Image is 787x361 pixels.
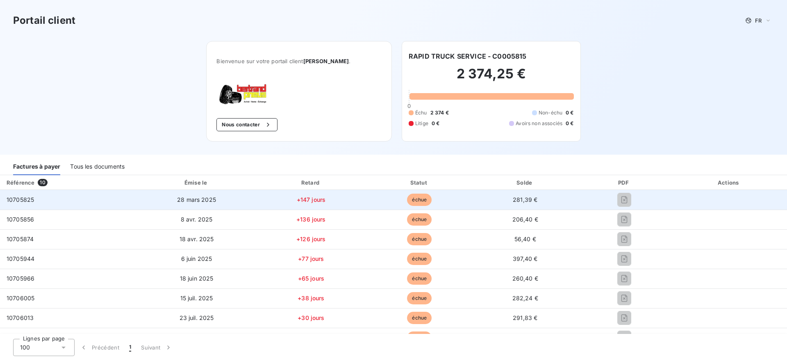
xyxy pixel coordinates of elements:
span: échue [407,272,432,285]
span: échue [407,213,432,226]
span: 1 [129,343,131,352]
span: 0 € [566,120,573,127]
span: 10706005 [7,295,34,302]
span: 10 [38,179,47,186]
button: 1 [124,339,136,356]
span: 10705944 [7,255,34,262]
button: Précédent [75,339,124,356]
span: Bienvenue sur votre portail client . [216,58,382,64]
span: 28 mars 2025 [177,196,216,203]
button: Nous contacter [216,118,277,131]
span: échue [407,194,432,206]
span: 8 avr. 2025 [181,216,213,223]
h2: 2 374,25 € [409,66,574,90]
span: 0 € [566,109,573,117]
span: 0 € [432,120,439,127]
div: Référence [7,179,34,186]
div: PDF [579,178,670,187]
span: [PERSON_NAME] [303,58,349,64]
span: 282,24 € [512,295,538,302]
span: 397,40 € [513,255,537,262]
span: 2 374 € [430,109,449,117]
span: 10705874 [7,235,34,242]
span: +136 jours [296,216,326,223]
span: 0 [407,103,411,109]
span: 10705966 [7,275,34,282]
div: Retard [258,178,364,187]
span: 10705825 [7,196,34,203]
span: +38 jours [298,295,324,302]
span: Non-échu [539,109,562,117]
div: Factures à payer [13,158,60,175]
span: 18 avr. 2025 [180,235,214,242]
div: Statut [368,178,471,187]
span: +147 jours [297,196,326,203]
span: 10705856 [7,216,34,223]
span: FR [755,17,762,24]
img: Company logo [216,84,269,105]
div: Solde [475,178,576,187]
h3: Portail client [13,13,75,28]
span: +30 jours [298,314,324,321]
span: 15 juil. 2025 [180,295,213,302]
button: Suivant [136,339,177,356]
div: Émise le [139,178,255,187]
span: 281,39 € [513,196,537,203]
div: Tous les documents [70,158,125,175]
span: échue [407,253,432,265]
span: 23 juil. 2025 [180,314,214,321]
span: 10706013 [7,314,34,321]
span: 291,83 € [513,314,537,321]
span: 6 juin 2025 [181,255,212,262]
span: Litige [415,120,428,127]
h6: RAPID TRUCK SERVICE - C0005815 [409,51,527,61]
span: +126 jours [296,235,326,242]
span: échue [407,331,432,344]
span: échue [407,233,432,245]
div: Actions [673,178,785,187]
span: 18 juin 2025 [180,275,214,282]
span: Échu [415,109,427,117]
span: échue [407,292,432,304]
span: 206,40 € [512,216,538,223]
span: 56,40 € [514,235,536,242]
span: échue [407,312,432,324]
span: +77 jours [298,255,324,262]
span: 100 [20,343,30,352]
span: Avoirs non associés [516,120,562,127]
span: 260,40 € [512,275,538,282]
span: +65 jours [298,275,324,282]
